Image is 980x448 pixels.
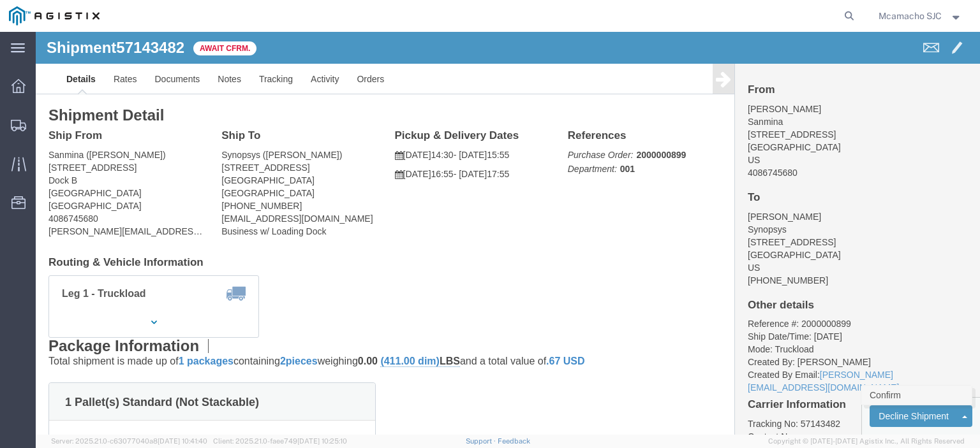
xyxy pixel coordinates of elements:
img: logo [9,6,100,25]
span: Server: 2025.21.0-c63077040a8 [51,437,207,445]
span: Client: 2025.21.0-faee749 [213,437,347,445]
a: Feedback [498,437,530,445]
span: [DATE] 10:41:40 [158,437,207,445]
span: [DATE] 10:25:10 [297,437,347,445]
span: Mcamacho SJC [879,9,942,23]
a: Support [466,437,498,445]
button: Mcamacho SJC [878,8,963,24]
iframe: FS Legacy Container [36,32,980,435]
span: Copyright © [DATE]-[DATE] Agistix Inc., All Rights Reserved [768,436,965,447]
